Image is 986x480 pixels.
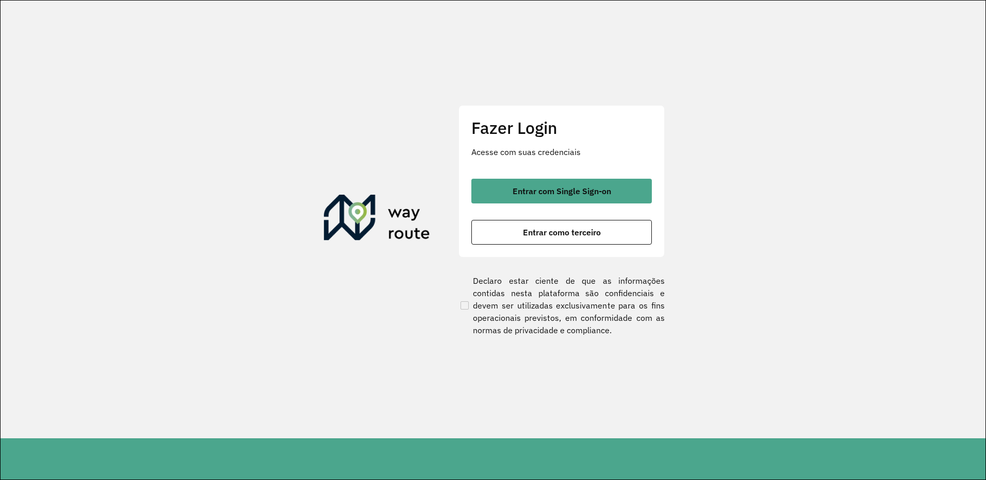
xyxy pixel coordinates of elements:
button: button [471,220,652,245]
label: Declaro estar ciente de que as informações contidas nesta plataforma são confidenciais e devem se... [458,275,665,336]
p: Acesse com suas credenciais [471,146,652,158]
button: button [471,179,652,203]
span: Entrar com Single Sign-on [513,187,611,195]
span: Entrar como terceiro [523,228,601,236]
h2: Fazer Login [471,118,652,138]
img: Roteirizador AmbevTech [324,195,430,244]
